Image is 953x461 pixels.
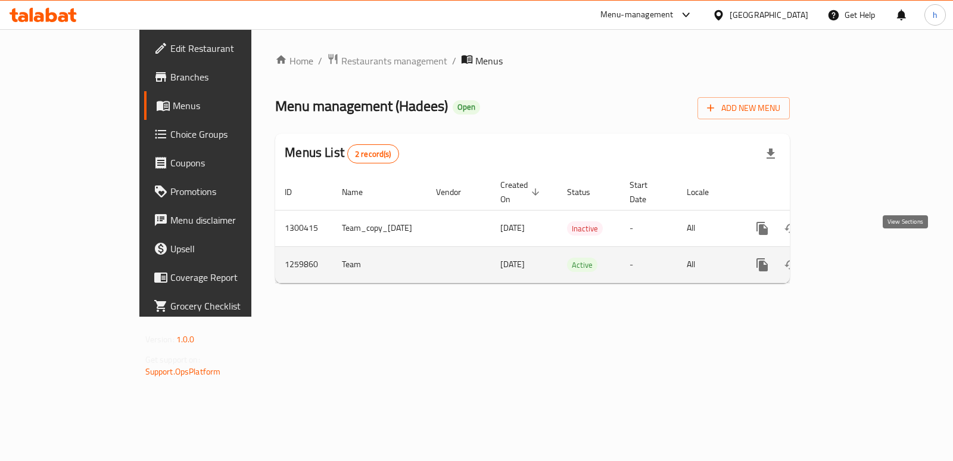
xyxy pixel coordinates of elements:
[173,98,289,113] span: Menus
[144,63,298,91] a: Branches
[436,185,476,199] span: Vendor
[170,213,289,227] span: Menu disclaimer
[285,144,398,163] h2: Menus List
[475,54,503,68] span: Menus
[145,364,221,379] a: Support.OpsPlatform
[144,148,298,177] a: Coupons
[707,101,780,116] span: Add New Menu
[145,332,175,347] span: Version:
[567,222,603,236] span: Inactive
[933,8,938,21] span: h
[500,256,525,272] span: [DATE]
[144,120,298,148] a: Choice Groups
[327,53,447,69] a: Restaurants management
[777,250,805,279] button: Change Status
[630,178,663,206] span: Start Date
[739,174,872,211] th: Actions
[145,352,200,367] span: Get support on:
[144,91,298,120] a: Menus
[170,156,289,170] span: Coupons
[170,270,289,284] span: Coverage Report
[170,184,289,199] span: Promotions
[144,34,298,63] a: Edit Restaurant
[176,332,195,347] span: 1.0.0
[777,214,805,243] button: Change Status
[170,70,289,84] span: Branches
[144,292,298,320] a: Grocery Checklist
[170,299,289,313] span: Grocery Checklist
[567,258,597,272] span: Active
[567,185,606,199] span: Status
[332,210,426,246] td: Team_copy_[DATE]
[453,100,480,115] div: Open
[620,246,677,283] td: -
[500,220,525,236] span: [DATE]
[318,54,322,68] li: /
[500,178,543,206] span: Created On
[567,258,597,272] div: Active
[567,221,603,236] div: Inactive
[347,144,399,163] div: Total records count
[144,177,298,206] a: Promotions
[275,53,790,69] nav: breadcrumb
[748,214,777,243] button: more
[285,185,307,199] span: ID
[677,246,739,283] td: All
[677,210,739,246] td: All
[275,174,872,283] table: enhanced table
[748,250,777,279] button: more
[170,127,289,141] span: Choice Groups
[144,234,298,263] a: Upsell
[620,210,677,246] td: -
[342,185,378,199] span: Name
[756,140,785,168] div: Export file
[600,8,674,22] div: Menu-management
[275,210,332,246] td: 1300415
[144,206,298,234] a: Menu disclaimer
[730,8,808,21] div: [GEOGRAPHIC_DATA]
[170,41,289,55] span: Edit Restaurant
[697,97,790,119] button: Add New Menu
[341,54,447,68] span: Restaurants management
[348,148,398,160] span: 2 record(s)
[170,242,289,256] span: Upsell
[452,54,456,68] li: /
[144,263,298,292] a: Coverage Report
[332,246,426,283] td: Team
[275,246,332,283] td: 1259860
[275,92,448,119] span: Menu management ( Hadees )
[687,185,724,199] span: Locale
[453,102,480,112] span: Open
